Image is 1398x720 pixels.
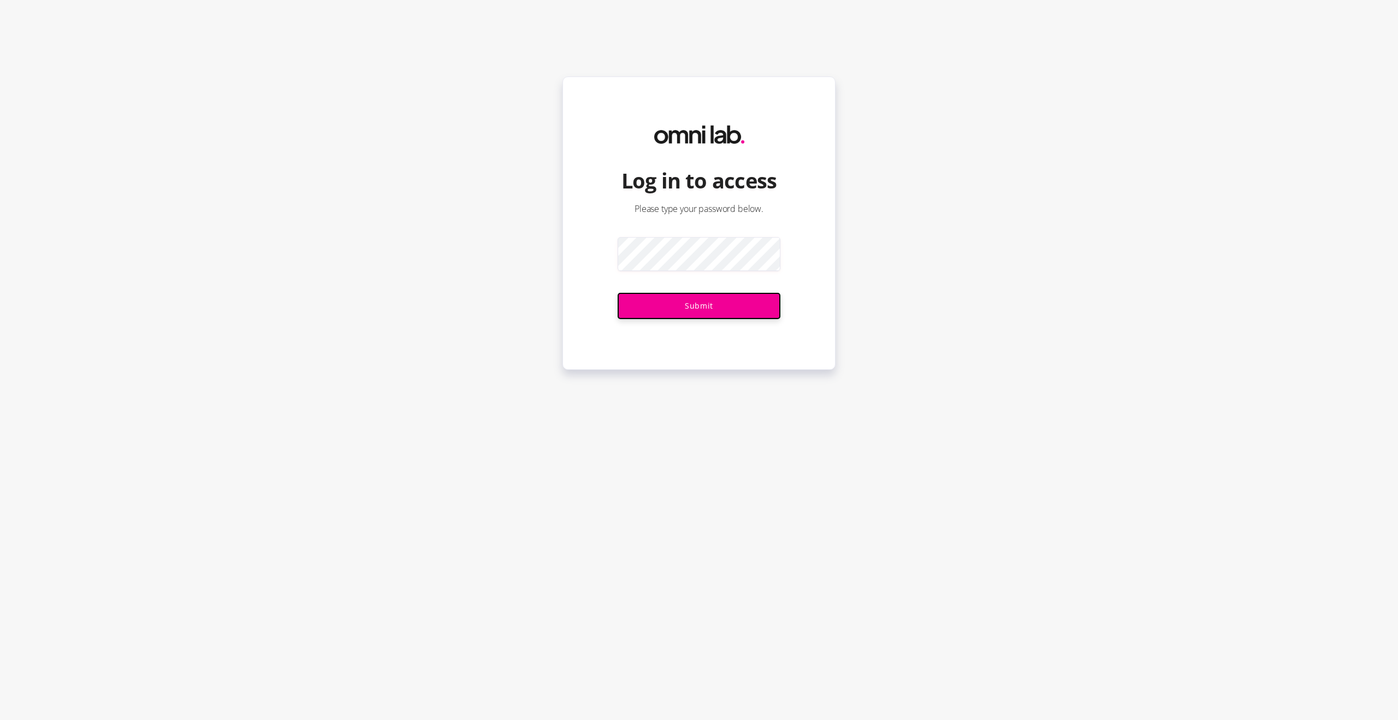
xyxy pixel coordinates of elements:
[618,116,780,330] form: Email Form
[618,293,780,319] input: Submit
[635,202,763,215] p: Please type your password below.
[651,116,747,147] img: Omni Lab: B2B SaaS Demand Generation Agency
[1201,593,1398,720] iframe: Chat Widget
[621,167,777,193] h2: Log in to access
